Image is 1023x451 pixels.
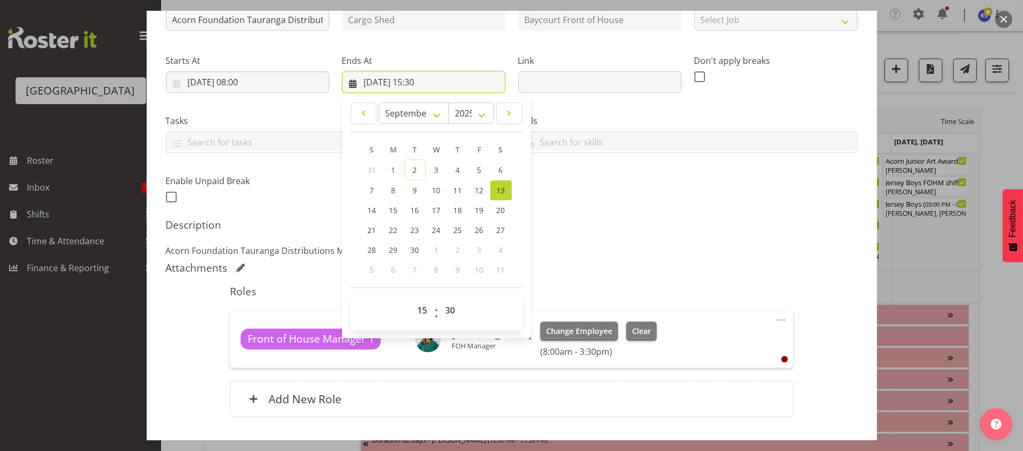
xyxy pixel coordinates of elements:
a: 13 [490,180,512,200]
span: 2 [413,165,417,175]
a: 18 [447,200,469,220]
a: 11 [447,180,469,200]
span: 21 [368,225,376,235]
a: 5 [469,159,490,180]
span: Feedback [1008,200,1018,237]
a: 22 [383,220,404,240]
span: 4 [456,165,460,175]
span: 23 [411,225,419,235]
label: Tasks [166,114,505,127]
span: 7 [370,185,374,195]
span: 15 [389,205,398,215]
input: Search for skills [519,134,857,150]
a: 8 [383,180,404,200]
span: 9 [413,185,417,195]
span: 28 [368,245,376,255]
a: 6 [490,159,512,180]
a: 20 [490,200,512,220]
h5: Attachments [166,261,228,274]
span: 10 [475,265,484,275]
span: 11 [454,185,462,195]
span: M [390,144,397,155]
a: 23 [404,220,426,240]
a: 24 [426,220,447,240]
input: Shift Instance Name [166,9,329,31]
span: 3 [434,165,439,175]
a: 2 [404,159,426,180]
span: 13 [497,185,505,195]
p: Acorn Foundation Tauranga Distributions Morning Tea Cargo Shed [166,244,858,257]
a: 30 [404,240,426,260]
span: S [370,144,374,155]
span: 25 [454,225,462,235]
span: 29 [389,245,398,255]
img: lydia-noble074564a16ac50ae0562c231da63933b2.png [415,326,441,352]
a: 19 [469,200,490,220]
label: Starts At [166,54,329,67]
span: T [413,144,417,155]
h6: (8:00am - 3:30pm) [540,346,656,357]
a: 27 [490,220,512,240]
span: 10 [432,185,441,195]
span: 4 [499,245,503,255]
a: 29 [383,240,404,260]
label: Skills [518,114,858,127]
span: 26 [475,225,484,235]
input: Click to select... [342,71,505,93]
a: 26 [469,220,490,240]
a: 16 [404,200,426,220]
a: 7 [361,180,383,200]
span: 16 [411,205,419,215]
a: 9 [404,180,426,200]
a: 25 [447,220,469,240]
label: Enable Unpaid Break [166,174,329,187]
span: 5 [477,165,482,175]
a: 4 [447,159,469,180]
span: 24 [432,225,441,235]
span: 2 [456,245,460,255]
span: 22 [389,225,398,235]
span: 7 [413,265,417,275]
span: 31 [368,165,376,175]
a: 21 [361,220,383,240]
label: Don't apply breaks [694,54,858,67]
button: Clear [626,322,657,341]
span: 8 [391,185,396,195]
span: 18 [454,205,462,215]
button: Change Employee [540,322,618,341]
input: Search for tasks [166,134,505,150]
span: 17 [432,205,441,215]
span: 14 [368,205,376,215]
span: 11 [497,265,505,275]
span: 27 [497,225,505,235]
span: 12 [475,185,484,195]
a: 15 [383,200,404,220]
a: 12 [469,180,490,200]
span: 6 [391,265,396,275]
h5: Roles [230,285,793,298]
span: S [499,144,503,155]
label: Link [518,54,681,67]
a: 10 [426,180,447,200]
span: W [433,144,440,155]
span: Clear [632,325,651,337]
span: 8 [434,265,439,275]
span: 19 [475,205,484,215]
button: Feedback - Show survey [1003,189,1023,262]
a: 17 [426,200,447,220]
a: 14 [361,200,383,220]
span: 9 [456,265,460,275]
span: T [456,144,460,155]
a: 3 [426,159,447,180]
label: Ends At [342,54,505,67]
span: 30 [411,245,419,255]
input: Click to select... [166,71,329,93]
span: 1 [391,165,396,175]
h5: Description [166,219,858,231]
h6: Add New Role [269,392,342,406]
a: 1 [383,159,404,180]
span: Change Employee [546,325,612,337]
span: 5 [370,265,374,275]
p: FOH Manager [452,341,532,350]
div: User is clocked out [781,356,788,362]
